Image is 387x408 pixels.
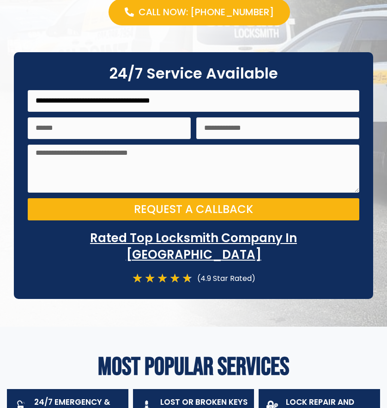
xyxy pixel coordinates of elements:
[5,354,382,380] h2: Most Popular Services
[28,198,359,220] button: Request a Callback
[28,66,359,81] h2: 24/7 Service Available
[145,272,155,285] i: ★
[132,272,193,285] div: 4.7/5
[169,272,180,285] i: ★
[139,6,274,18] span: Call Now: [PHONE_NUMBER]
[28,230,359,263] p: Rated Top Locksmith Company In [GEOGRAPHIC_DATA]
[28,90,359,226] form: On Point Locksmith
[132,272,143,285] i: ★
[157,272,168,285] i: ★
[193,272,255,285] div: (4.9 Star Rated)
[182,272,193,285] i: ★
[134,204,253,215] span: Request a Callback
